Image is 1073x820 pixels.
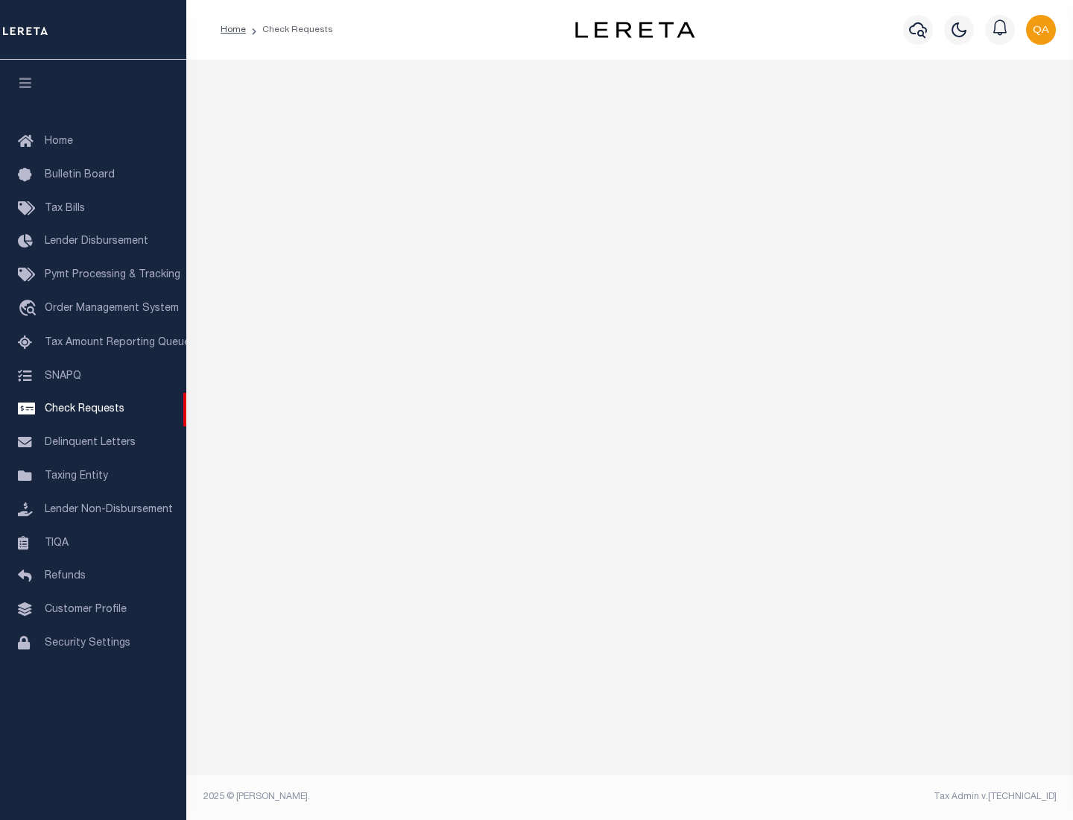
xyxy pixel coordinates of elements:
span: Home [45,136,73,147]
span: Tax Bills [45,204,85,214]
a: Home [221,25,246,34]
span: Customer Profile [45,605,127,615]
span: Lender Non-Disbursement [45,505,173,515]
span: Check Requests [45,404,124,414]
span: TIQA [45,537,69,548]
span: Refunds [45,571,86,581]
div: 2025 © [PERSON_NAME]. [192,790,630,804]
i: travel_explore [18,300,42,319]
img: svg+xml;base64,PHN2ZyB4bWxucz0iaHR0cDovL3d3dy53My5vcmcvMjAwMC9zdmciIHBvaW50ZXItZXZlbnRzPSJub25lIi... [1026,15,1056,45]
span: Tax Amount Reporting Queue [45,338,190,348]
span: Lender Disbursement [45,236,148,247]
span: Order Management System [45,303,179,314]
li: Check Requests [246,23,333,37]
img: logo-dark.svg [575,22,694,38]
span: Bulletin Board [45,170,115,180]
div: Tax Admin v.[TECHNICAL_ID] [641,790,1057,804]
span: Delinquent Letters [45,438,136,448]
span: Pymt Processing & Tracking [45,270,180,280]
span: Taxing Entity [45,471,108,482]
span: Security Settings [45,638,130,649]
span: SNAPQ [45,370,81,381]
